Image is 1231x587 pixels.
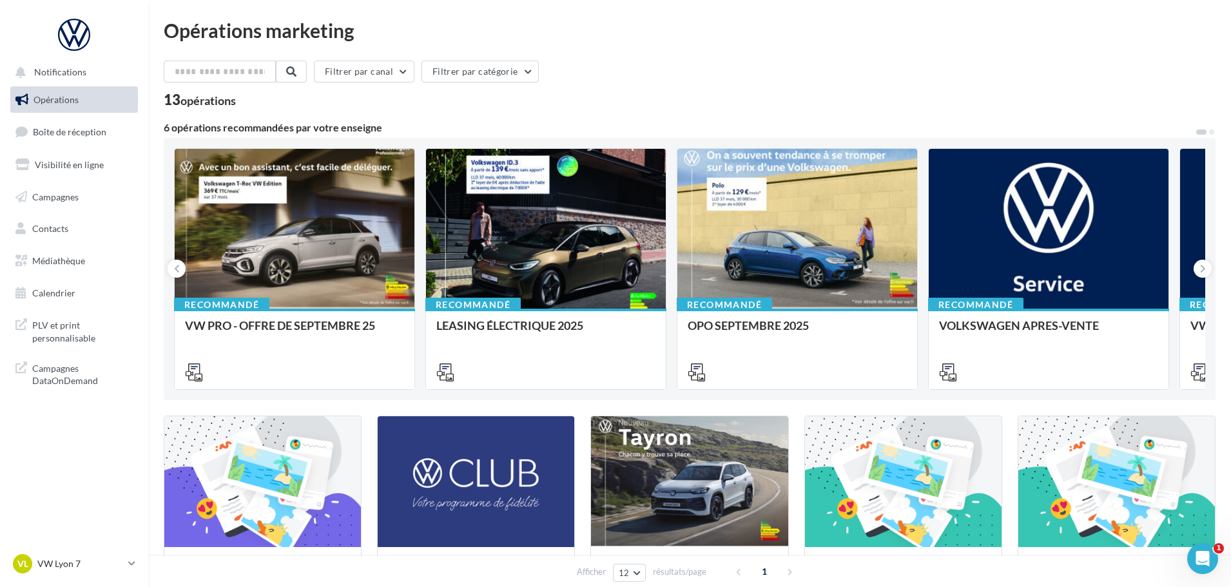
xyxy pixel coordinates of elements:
span: Campagnes DataOnDemand [32,360,133,387]
a: Opérations [8,86,141,113]
span: 12 [619,568,630,578]
span: Contacts [32,223,68,234]
button: Filtrer par catégorie [422,61,539,82]
a: Campagnes DataOnDemand [8,354,141,392]
span: Campagnes [32,191,79,202]
a: Campagnes [8,184,141,211]
span: Calendrier [32,287,75,298]
iframe: Intercom live chat [1187,543,1218,574]
span: Médiathèque [32,255,85,266]
div: 6 opérations recommandées par votre enseigne [164,122,1195,133]
span: Notifications [34,67,86,78]
button: 12 [613,564,646,582]
a: Médiathèque [8,247,141,274]
a: Visibilité en ligne [8,151,141,178]
a: Contacts [8,215,141,242]
span: Opérations [34,94,79,105]
span: résultats/page [653,566,706,578]
a: Calendrier [8,280,141,307]
div: 13 [164,93,236,107]
span: Visibilité en ligne [35,159,104,170]
div: OPO SEPTEMBRE 2025 [688,319,907,345]
div: Recommandé [677,298,772,312]
button: Filtrer par canal [314,61,414,82]
div: Opérations marketing [164,21,1216,40]
span: 1 [754,561,775,582]
span: Boîte de réception [33,126,106,137]
a: VL VW Lyon 7 [10,552,138,576]
div: VW PRO - OFFRE DE SEPTEMBRE 25 [185,319,404,345]
div: Recommandé [425,298,521,312]
div: VOLKSWAGEN APRES-VENTE [939,319,1158,345]
div: opérations [180,95,236,106]
span: Afficher [577,566,606,578]
span: PLV et print personnalisable [32,316,133,344]
a: PLV et print personnalisable [8,311,141,349]
span: VL [17,557,28,570]
p: VW Lyon 7 [37,557,123,570]
a: Boîte de réception [8,118,141,146]
div: LEASING ÉLECTRIQUE 2025 [436,319,655,345]
div: Recommandé [174,298,269,312]
div: Recommandé [928,298,1023,312]
span: 1 [1214,543,1224,553]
